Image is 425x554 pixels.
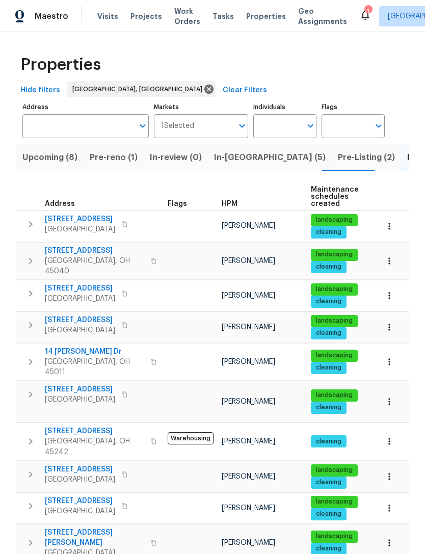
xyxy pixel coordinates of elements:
span: cleaning [312,329,346,337]
label: Address [22,104,149,110]
span: Pre-Listing (2) [338,150,395,165]
span: [GEOGRAPHIC_DATA] [45,224,115,234]
span: [GEOGRAPHIC_DATA] [45,506,115,516]
span: Clear Filters [223,84,267,97]
span: [PERSON_NAME] [222,222,275,229]
span: Pre-reno (1) [90,150,138,165]
span: [PERSON_NAME] [222,539,275,546]
div: 1 [364,6,371,16]
button: Open [371,119,386,133]
span: Visits [97,11,118,21]
span: [GEOGRAPHIC_DATA], OH 45242 [45,436,144,457]
div: [GEOGRAPHIC_DATA], [GEOGRAPHIC_DATA] [67,81,216,97]
span: Projects [130,11,162,21]
span: [STREET_ADDRESS] [45,426,144,436]
span: cleaning [312,262,346,271]
label: Flags [322,104,385,110]
span: [GEOGRAPHIC_DATA] [45,394,115,405]
span: landscaping [312,391,357,400]
span: Warehousing [168,432,214,444]
span: landscaping [312,351,357,360]
span: [GEOGRAPHIC_DATA] [45,294,115,304]
span: [GEOGRAPHIC_DATA], OH 45011 [45,357,144,377]
span: landscaping [312,532,357,541]
span: [GEOGRAPHIC_DATA] [45,474,115,485]
span: [STREET_ADDRESS] [45,464,115,474]
button: Open [303,119,317,133]
span: landscaping [312,466,357,474]
span: [PERSON_NAME] [222,438,275,445]
span: [STREET_ADDRESS] [45,283,115,294]
span: Maintenance schedules created [311,186,359,207]
span: [STREET_ADDRESS] [45,246,144,256]
span: Address [45,200,75,207]
span: In-[GEOGRAPHIC_DATA] (5) [214,150,326,165]
span: landscaping [312,216,357,224]
span: [PERSON_NAME] [222,358,275,365]
span: cleaning [312,363,346,372]
span: 1 Selected [161,122,194,130]
span: landscaping [312,316,357,325]
span: [STREET_ADDRESS] [45,315,115,325]
label: Individuals [253,104,316,110]
span: [PERSON_NAME] [222,292,275,299]
span: cleaning [312,437,346,446]
span: [STREET_ADDRESS] [45,214,115,224]
span: landscaping [312,285,357,294]
span: HPM [222,200,237,207]
span: Upcoming (8) [22,150,77,165]
span: Flags [168,200,187,207]
span: [PERSON_NAME] [222,324,275,331]
span: Geo Assignments [298,6,347,27]
span: [STREET_ADDRESS] [45,384,115,394]
span: cleaning [312,544,346,553]
span: Work Orders [174,6,200,27]
span: [STREET_ADDRESS][PERSON_NAME] [45,527,144,548]
span: [PERSON_NAME] [222,398,275,405]
span: Properties [20,60,101,70]
button: Open [235,119,249,133]
button: Hide filters [16,81,64,100]
span: [PERSON_NAME] [222,473,275,480]
span: cleaning [312,403,346,412]
span: [GEOGRAPHIC_DATA], [GEOGRAPHIC_DATA] [72,84,206,94]
span: [GEOGRAPHIC_DATA], OH 45040 [45,256,144,276]
span: Hide filters [20,84,60,97]
span: 14 [PERSON_NAME] Dr [45,347,144,357]
span: Properties [246,11,286,21]
span: [PERSON_NAME] [222,505,275,512]
span: [GEOGRAPHIC_DATA] [45,325,115,335]
span: In-review (0) [150,150,202,165]
span: Tasks [213,13,234,20]
span: Maestro [35,11,68,21]
button: Clear Filters [219,81,271,100]
button: Open [136,119,150,133]
span: landscaping [312,497,357,506]
span: landscaping [312,250,357,259]
span: cleaning [312,510,346,518]
span: cleaning [312,228,346,236]
span: cleaning [312,297,346,306]
span: [PERSON_NAME] [222,257,275,265]
span: [STREET_ADDRESS] [45,496,115,506]
span: cleaning [312,478,346,487]
label: Markets [154,104,249,110]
